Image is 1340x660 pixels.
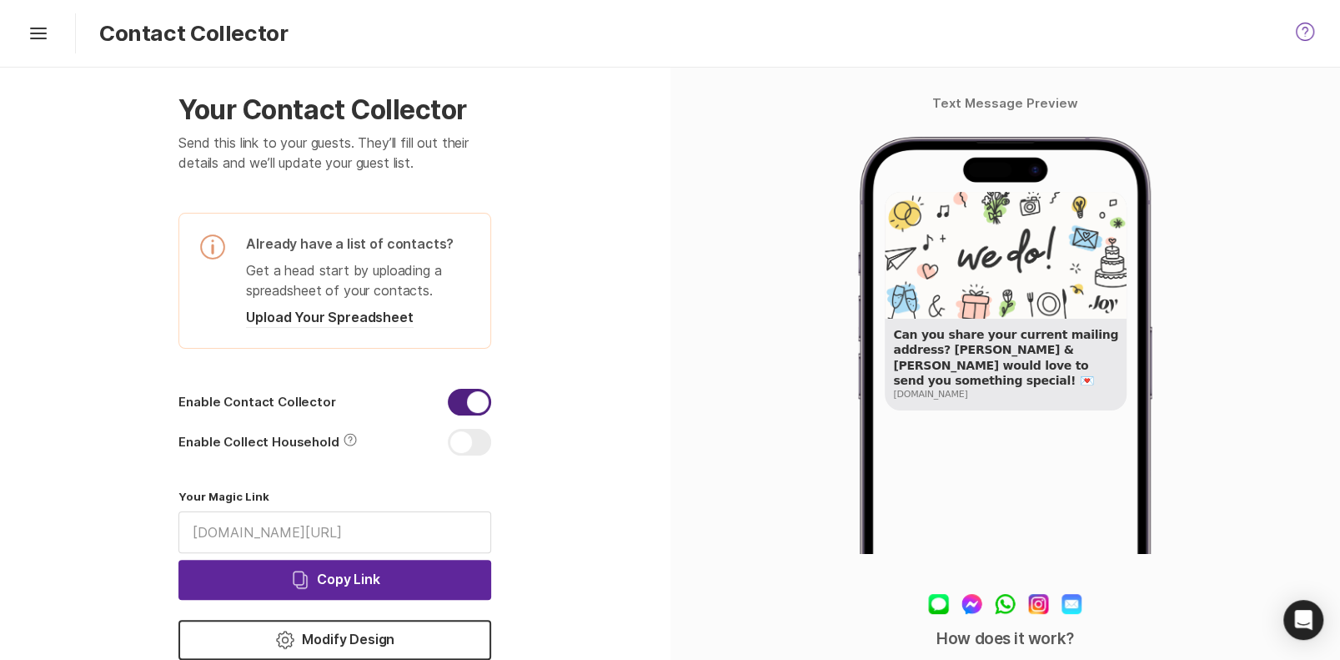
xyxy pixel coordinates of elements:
[178,433,339,451] p: Enable Collect Household
[178,489,491,504] p: Your Magic Link
[178,94,466,126] p: Your Contact Collector
[246,260,470,300] p: Get a head start by uploading a spreadsheet of your contacts.
[936,627,1073,651] p: How does it work?
[885,192,1127,319] img: source
[893,388,1118,402] p: [DOMAIN_NAME]
[1283,600,1323,640] div: Open Intercom Messenger
[893,327,1118,388] p: Can you share your current mailing address? [PERSON_NAME] & [PERSON_NAME] would love to send you ...
[75,13,288,53] p: Contact Collector
[178,620,491,660] button: Modify Design
[858,137,1152,554] img: iphone-frame
[246,234,470,254] p: Already have a list of contacts?
[928,594,1082,614] img: Social
[178,393,335,411] p: Enable Contact Collector
[178,560,491,600] button: Copy Link
[246,307,413,328] div: Upload Your Spreadsheet
[932,94,1078,112] p: Text Message Preview
[178,133,491,173] p: Send this link to your guests. They’ll fill out their details and we’ll update your guest list.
